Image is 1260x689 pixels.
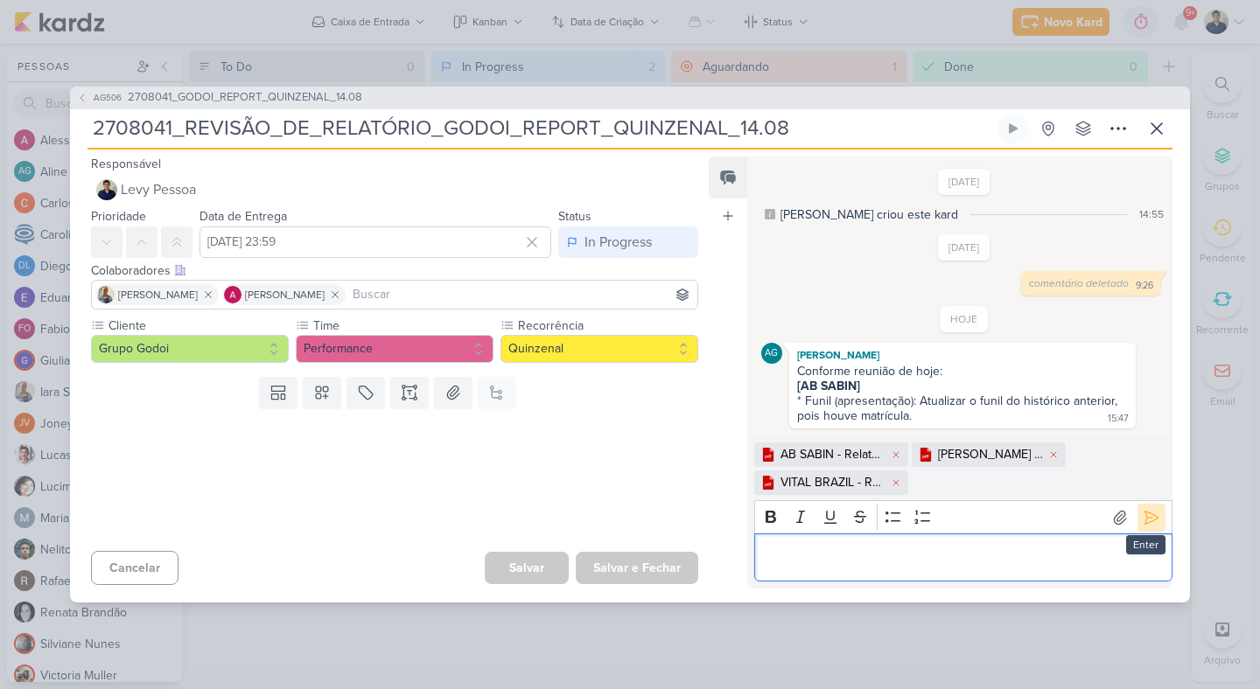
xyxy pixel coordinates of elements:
label: Recorrência [516,317,698,335]
div: VITAL BRAZIL - Relatório Quinzenal 29 - [DATE]pdf [780,473,885,491]
button: AG506 2708041_GODOI_REPORT_QUINZENAL_14.08 [77,89,362,107]
img: Levy Pessoa [96,179,117,200]
button: Performance [296,335,493,363]
button: Cancelar [91,551,178,585]
label: Prioridade [91,209,146,224]
span: 2708041_GODOI_REPORT_QUINZENAL_14.08 [128,89,362,107]
span: AG506 [91,91,124,104]
strong: [AB SABIN] [797,379,860,393]
label: Status [558,209,591,224]
input: Kard Sem Título [87,113,994,144]
div: Editor toolbar [754,500,1172,534]
span: [PERSON_NAME] [118,287,198,303]
span: comentário deletado [1029,277,1129,289]
button: Quinzenal [500,335,698,363]
span: [PERSON_NAME] [245,287,325,303]
label: Time [311,317,493,335]
div: 15:47 [1108,412,1129,426]
div: 14:55 [1139,206,1164,222]
div: In Progress [584,232,652,253]
span: Levy Pessoa [121,179,196,200]
div: * Funil (apresentação): Atualizar o funil do histórico anterior, pois houve matrícula. [797,379,1121,423]
div: Enter [1126,535,1165,554]
input: Buscar [349,284,694,305]
img: Iara Santos [97,286,115,303]
div: Colaboradores [91,261,698,280]
div: [PERSON_NAME] [793,346,1132,364]
div: AB SABIN - Relatório Quinzenal 29 - [DATE]pdf [780,445,885,463]
input: Select a date [199,226,551,258]
div: Ligar relógio [1006,122,1020,136]
p: AG [765,349,778,358]
div: Editor editing area: main [754,533,1172,581]
button: Levy Pessoa [91,174,698,205]
div: Conforme reunião de hoje: [797,364,1128,379]
label: Data de Entrega [199,209,287,224]
button: In Progress [558,226,698,258]
label: Cliente [107,317,289,335]
div: [PERSON_NAME] criou este kard [780,205,958,224]
div: [PERSON_NAME] - Relatório Quinzenal 29 - [DATE]pdf [938,445,1043,463]
img: Alessandra Gomes [224,286,241,303]
div: 9:26 [1136,279,1153,293]
button: Grupo Godoi [91,335,289,363]
div: Aline Gimenez Graciano [761,343,782,364]
label: Responsável [91,157,161,171]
